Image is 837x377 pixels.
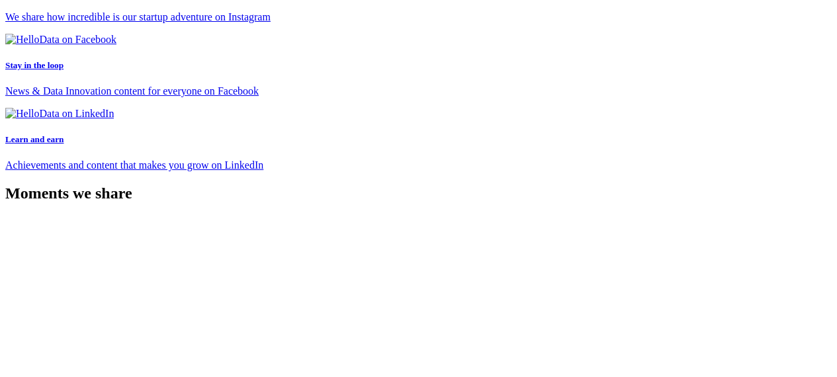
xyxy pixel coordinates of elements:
p: Achievements and content that makes you grow on LinkedIn [5,159,832,171]
h2: Moments we share [5,185,832,202]
p: We share how incredible is our startup adventure on Instagram [5,11,832,23]
h5: Stay in the loop [5,60,832,71]
img: HelloData on LinkedIn [5,108,114,120]
p: News & Data Innovation content for everyone on Facebook [5,85,832,97]
a: Learn and earnAchievements and content that makes you grow on LinkedIn [5,108,832,171]
h5: Learn and earn [5,134,832,145]
img: HelloData on Facebook [5,34,116,46]
a: Stay in the loopNews & Data Innovation content for everyone on Facebook [5,34,832,97]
